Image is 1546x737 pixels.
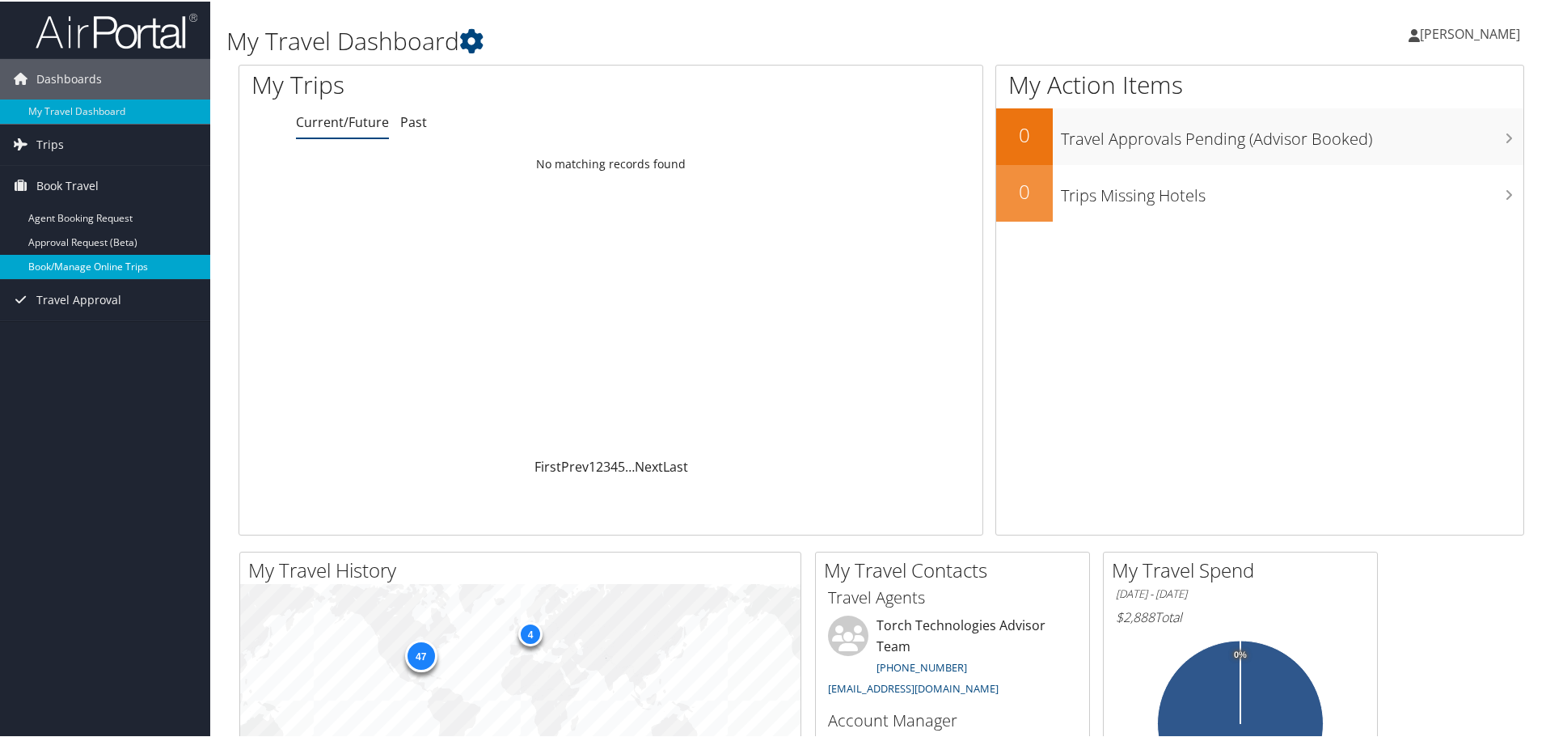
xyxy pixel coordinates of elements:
[610,456,618,474] a: 4
[996,176,1053,204] h2: 0
[618,456,625,474] a: 5
[404,638,437,671] div: 47
[1116,607,1365,625] h6: Total
[1116,585,1365,600] h6: [DATE] - [DATE]
[1116,607,1155,625] span: $2,888
[1234,649,1247,659] tspan: 0%
[828,680,999,694] a: [EMAIL_ADDRESS][DOMAIN_NAME]
[518,620,543,644] div: 4
[1409,8,1536,57] a: [PERSON_NAME]
[1420,23,1520,41] span: [PERSON_NAME]
[635,456,663,474] a: Next
[36,278,121,319] span: Travel Approval
[36,57,102,98] span: Dashboards
[876,659,967,673] a: [PHONE_NUMBER]
[996,66,1523,100] h1: My Action Items
[828,585,1077,608] h3: Travel Agents
[1112,555,1377,582] h2: My Travel Spend
[561,456,589,474] a: Prev
[226,23,1100,57] h1: My Travel Dashboard
[1061,175,1523,205] h3: Trips Missing Hotels
[596,456,603,474] a: 2
[534,456,561,474] a: First
[828,708,1077,731] h3: Account Manager
[296,112,389,129] a: Current/Future
[996,163,1523,220] a: 0Trips Missing Hotels
[36,123,64,163] span: Trips
[1061,118,1523,149] h3: Travel Approvals Pending (Advisor Booked)
[239,148,982,177] td: No matching records found
[663,456,688,474] a: Last
[36,164,99,205] span: Book Travel
[625,456,635,474] span: …
[36,11,197,49] img: airportal-logo.png
[603,456,610,474] a: 3
[996,107,1523,163] a: 0Travel Approvals Pending (Advisor Booked)
[820,614,1085,701] li: Torch Technologies Advisor Team
[251,66,661,100] h1: My Trips
[400,112,427,129] a: Past
[996,120,1053,147] h2: 0
[589,456,596,474] a: 1
[824,555,1089,582] h2: My Travel Contacts
[248,555,800,582] h2: My Travel History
